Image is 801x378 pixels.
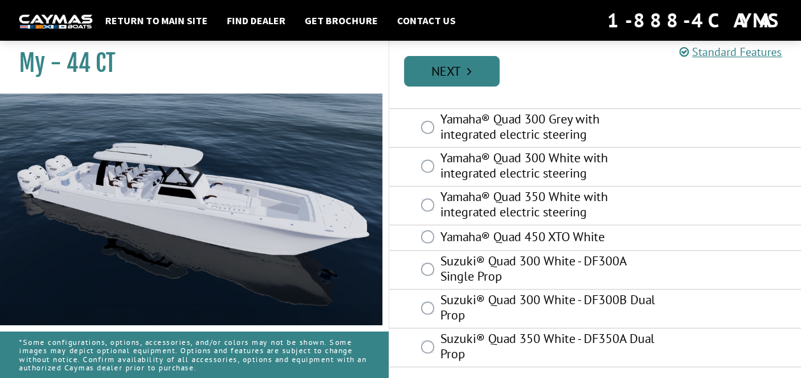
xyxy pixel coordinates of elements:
a: Next [404,56,500,87]
a: Standard Features [679,45,782,59]
label: Yamaha® Quad 350 White with integrated electric steering [440,189,657,223]
label: Suzuki® Quad 300 White - DF300B Dual Prop [440,292,657,326]
a: Contact Us [391,12,462,29]
div: 1-888-4CAYMAS [607,6,782,34]
label: Yamaha® Quad 300 White with integrated electric steering [440,150,657,184]
p: *Some configurations, options, accessories, and/or colors may not be shown. Some images may depic... [19,332,369,378]
label: Suzuki® Quad 350 White - DF350A Dual Prop [440,331,657,365]
a: Get Brochure [298,12,384,29]
label: Yamaha® Quad 450 XTO White [440,229,657,248]
label: Yamaha® Quad 300 Grey with integrated electric steering [440,111,657,145]
img: white-logo-c9c8dbefe5ff5ceceb0f0178aa75bf4bb51f6bca0971e226c86eb53dfe498488.png [19,15,92,28]
a: Return to main site [99,12,214,29]
h1: My - 44 CT [19,49,356,78]
label: Suzuki® Quad 300 White - DF300A Single Prop [440,253,657,287]
a: Find Dealer [220,12,292,29]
